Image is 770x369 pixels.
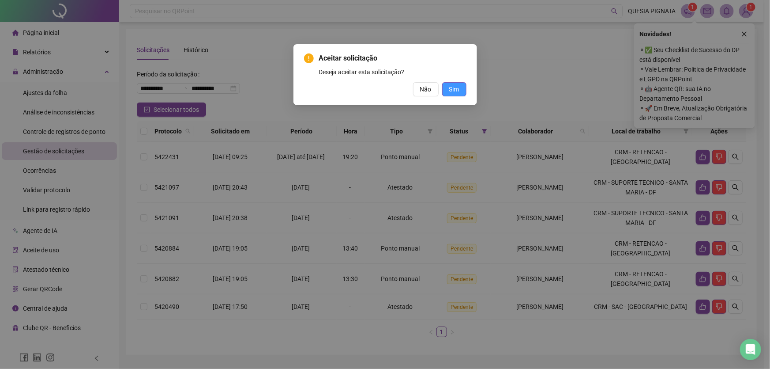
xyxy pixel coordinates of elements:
[319,67,466,77] div: Deseja aceitar esta solicitação?
[413,82,439,96] button: Não
[304,53,314,63] span: exclamation-circle
[442,82,466,96] button: Sim
[420,84,432,94] span: Não
[740,339,761,360] div: Open Intercom Messenger
[319,53,466,64] span: Aceitar solicitação
[449,84,459,94] span: Sim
